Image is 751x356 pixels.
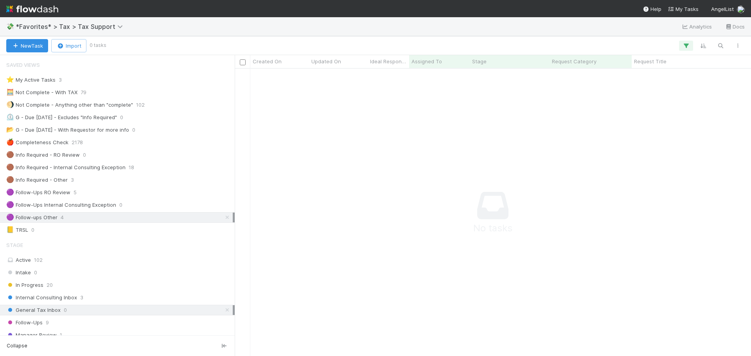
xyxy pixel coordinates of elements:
[80,293,83,302] span: 3
[6,200,116,210] div: Follow-Ups Internal Consulting Exception
[6,138,68,147] div: Completeness Check
[6,188,70,197] div: Follow-Ups RO Review
[72,138,83,147] span: 2178
[6,126,14,133] span: 📂
[6,39,48,52] button: NewTask
[129,163,134,172] span: 18
[119,200,122,210] span: 0
[136,100,145,110] span: 102
[711,6,734,12] span: AngelList
[6,101,14,108] span: 🌖
[47,280,53,290] span: 20
[6,57,40,73] span: Saved Views
[737,5,745,13] img: avatar_cfa6ccaa-c7d9-46b3-b608-2ec56ecf97ad.png
[6,114,14,120] span: ⏲️
[6,23,14,30] span: 💸
[6,175,68,185] div: Info Required - Other
[681,22,712,31] a: Analytics
[59,75,62,85] span: 3
[46,318,49,327] span: 9
[6,76,14,83] span: ⭐
[6,280,43,290] span: In Progress
[6,113,117,122] div: G - Due [DATE] - Excludes "Info Required"
[6,237,23,253] span: Stage
[132,125,135,135] span: 0
[411,57,442,65] span: Assigned To
[6,151,14,158] span: 🟤
[552,57,596,65] span: Request Category
[253,57,282,65] span: Created On
[6,268,31,277] span: Intake
[6,139,14,145] span: 🍎
[311,57,341,65] span: Updated On
[6,226,14,233] span: 📒
[634,57,667,65] span: Request Title
[6,100,133,110] div: Not Complete - Anything other than "complete"
[6,164,14,170] span: 🟤
[6,255,233,265] div: Active
[6,201,14,208] span: 🟣
[6,330,57,340] span: Manager Review
[6,318,43,327] span: Follow-Ups
[83,150,86,160] span: 0
[6,214,14,220] span: 🟣
[60,330,62,340] span: 1
[31,225,34,235] span: 0
[6,125,129,135] div: G - Due [DATE] - With Requestor for more info
[51,39,86,52] button: Import
[6,163,126,172] div: Info Required - Internal Consulting Exception
[6,293,77,302] span: Internal Consulting Inbox
[90,42,106,49] small: 0 tasks
[71,175,74,185] span: 3
[16,23,127,30] span: *Favorites* > Tax > Tax Support
[7,342,27,349] span: Collapse
[6,150,80,160] div: Info Required - RO Review
[6,75,56,85] div: My Active Tasks
[34,257,43,263] span: 102
[472,57,487,65] span: Stage
[668,6,699,12] span: My Tasks
[34,268,37,277] span: 0
[240,59,246,65] input: Toggle All Rows Selected
[81,88,86,97] span: 79
[370,57,407,65] span: Ideal Response Date
[64,305,67,315] span: 0
[6,176,14,183] span: 🟤
[6,89,14,95] span: 🧮
[6,88,77,97] div: Not Complete - With TAX
[643,5,661,13] div: Help
[6,213,57,222] div: Follow-ups Other
[6,305,61,315] span: General Tax Inbox
[6,189,14,195] span: 🟣
[725,22,745,31] a: Docs
[6,2,58,16] img: logo-inverted-e16ddd16eac7371096b0.svg
[6,225,28,235] div: TRSL
[61,213,64,222] span: 4
[668,5,699,13] a: My Tasks
[120,113,123,122] span: 0
[74,188,77,197] span: 5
